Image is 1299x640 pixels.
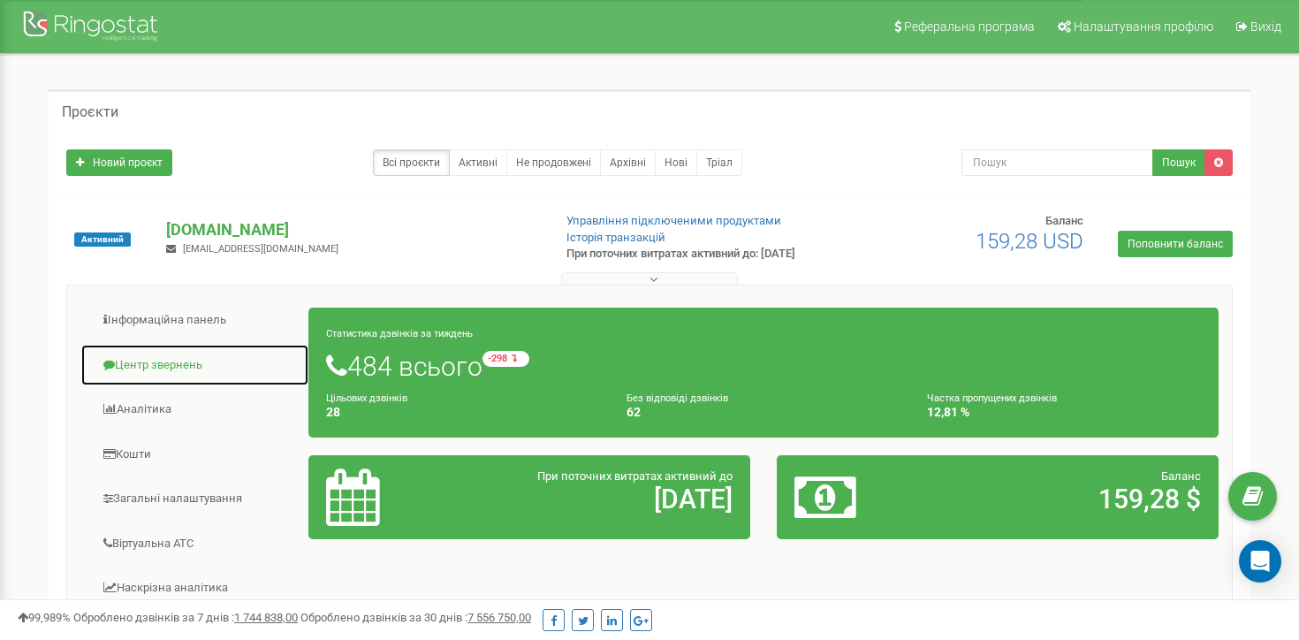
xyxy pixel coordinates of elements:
a: Віртуальна АТС [80,522,309,566]
h1: 484 всього [326,351,1201,381]
p: [DOMAIN_NAME] [166,218,537,241]
span: 159,28 USD [976,229,1083,254]
a: Не продовжені [506,149,601,176]
h5: Проєкти [62,104,118,120]
span: Баланс [1045,214,1083,227]
h4: 12,81 % [927,406,1201,419]
span: При поточних витратах активний до [537,469,733,483]
a: Загальні налаштування [80,477,309,521]
div: Open Intercom Messenger [1239,540,1281,583]
a: Управління підключеними продуктами [566,214,781,227]
span: Вихід [1250,19,1281,34]
span: Оброблено дзвінків за 30 днів : [300,611,531,624]
p: При поточних витратах активний до: [DATE] [566,246,839,263]
a: Історія транзакцій [566,231,665,244]
a: Поповнити баланс [1118,231,1233,257]
span: Активний [74,232,131,247]
small: Частка пропущених дзвінків [927,392,1057,404]
button: Пошук [1152,149,1205,176]
span: Оброблено дзвінків за 7 днів : [73,611,298,624]
a: Кошти [80,433,309,476]
small: -298 [482,351,529,367]
small: Статистика дзвінків за тиждень [326,328,473,339]
span: Налаштування профілю [1074,19,1213,34]
input: Пошук [961,149,1154,176]
a: Наскрізна аналітика [80,567,309,610]
h4: 62 [627,406,900,419]
h2: [DATE] [470,484,733,514]
a: Центр звернень [80,344,309,387]
h2: 159,28 $ [938,484,1201,514]
a: Новий проєкт [66,149,172,176]
a: Архівні [600,149,656,176]
a: Інформаційна панель [80,299,309,342]
span: [EMAIL_ADDRESS][DOMAIN_NAME] [183,243,338,255]
u: 1 744 838,00 [234,611,298,624]
u: 7 556 750,00 [467,611,531,624]
span: 99,989% [18,611,71,624]
small: Цільових дзвінків [326,392,407,404]
a: Активні [449,149,507,176]
h4: 28 [326,406,600,419]
span: Реферальна програма [904,19,1035,34]
span: Баланс [1161,469,1201,483]
a: Тріал [696,149,742,176]
small: Без відповіді дзвінків [627,392,728,404]
a: Нові [655,149,697,176]
a: Всі проєкти [373,149,450,176]
a: Аналiтика [80,388,309,431]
